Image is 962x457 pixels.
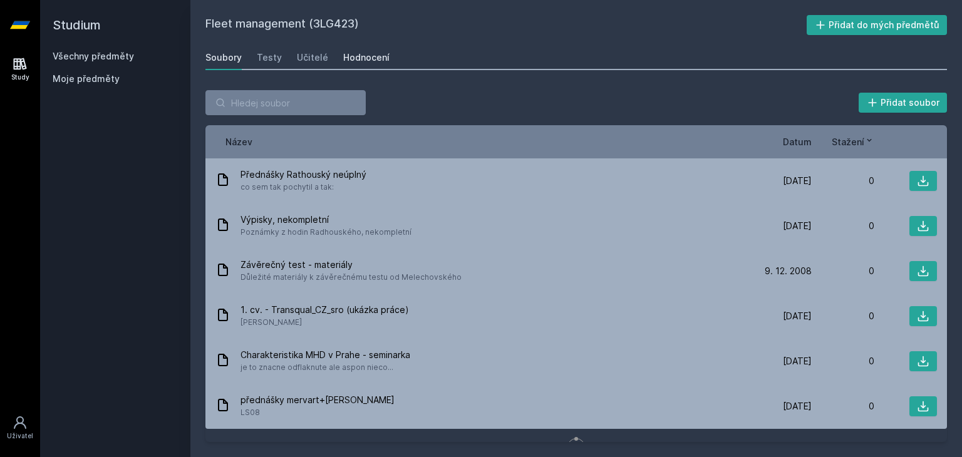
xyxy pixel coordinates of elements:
span: 9. 12. 2008 [765,265,812,277]
button: Stažení [832,135,874,148]
a: Všechny předměty [53,51,134,61]
span: Závěrečný test - materiály [240,259,462,271]
a: Study [3,50,38,88]
span: je to znacne odflaknute ale aspon nieco... [240,361,410,374]
div: 0 [812,265,874,277]
span: [DATE] [783,355,812,367]
span: přednášky mervart+[PERSON_NAME] [240,394,395,406]
a: Soubory [205,45,242,70]
div: Soubory [205,51,242,64]
span: Charakteristika MHD v Prahe - seminarka [240,349,410,361]
span: Přednášky Rathouský neúplný [240,168,366,181]
button: Datum [783,135,812,148]
div: 0 [812,400,874,413]
div: 0 [812,310,874,322]
div: Testy [257,51,282,64]
span: Poznámky z hodin Radhouského, nekompletní [240,226,411,239]
div: 0 [812,175,874,187]
a: Testy [257,45,282,70]
span: Výpisky, nekompletní [240,213,411,226]
span: [PERSON_NAME] [240,316,409,329]
a: Hodnocení [343,45,390,70]
div: Study [11,73,29,82]
span: Stažení [832,135,864,148]
input: Hledej soubor [205,90,366,115]
div: 0 [812,220,874,232]
button: Přidat do mých předmětů [807,15,948,35]
div: Uživatel [7,431,33,441]
span: [DATE] [783,220,812,232]
div: 0 [812,355,874,367]
span: co sem tak pochytil a tak: [240,181,366,193]
a: Učitelé [297,45,328,70]
span: Moje předměty [53,73,120,85]
div: Hodnocení [343,51,390,64]
span: Důležité materiály k závěrečnému testu od Melechovského [240,271,462,284]
span: [DATE] [783,175,812,187]
span: LS08 [240,406,395,419]
button: Přidat soubor [859,93,948,113]
button: Název [225,135,252,148]
h2: Fleet management (3LG423) [205,15,807,35]
div: Učitelé [297,51,328,64]
span: [DATE] [783,310,812,322]
span: 1. cv. - Transqual_CZ_sro (ukázka práce) [240,304,409,316]
span: [DATE] [783,400,812,413]
a: Uživatel [3,409,38,447]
